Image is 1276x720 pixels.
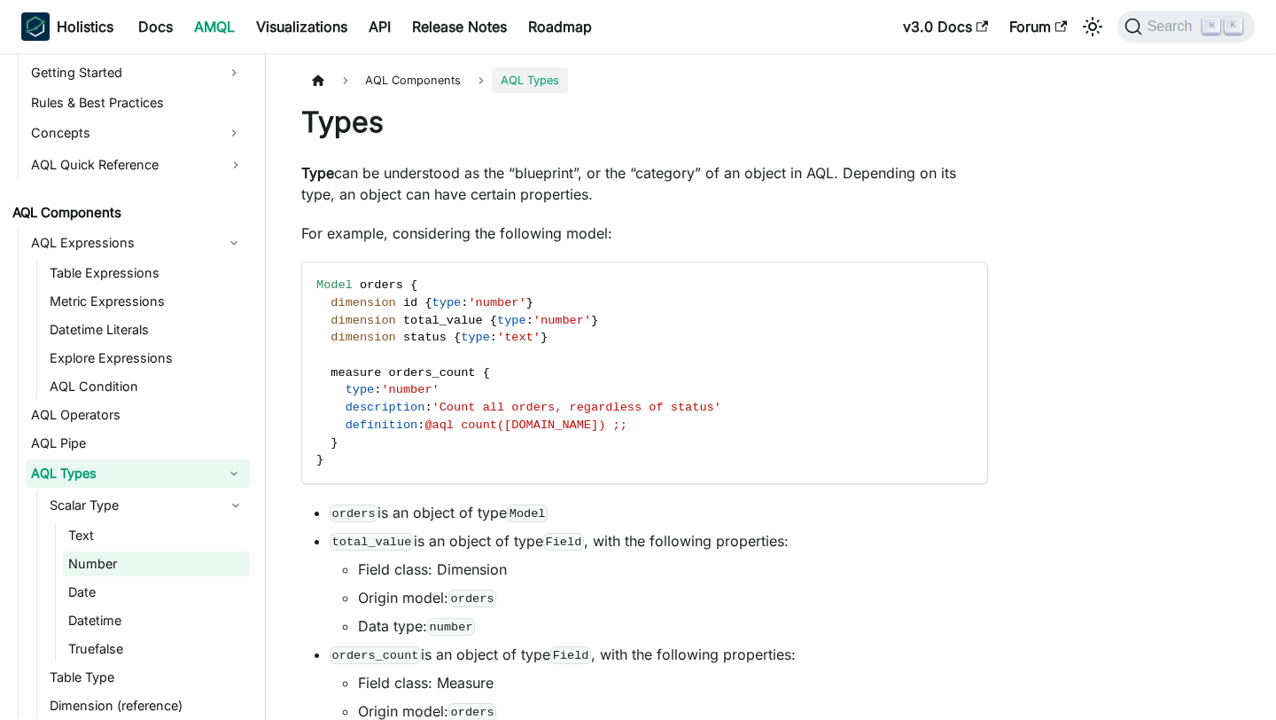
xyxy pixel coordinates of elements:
[892,12,999,41] a: v3.0 Docs
[26,151,250,179] a: AQL Quick Reference
[183,12,245,41] a: AMQL
[517,12,603,41] a: Roadmap
[427,618,475,636] code: number
[358,559,988,580] li: Field class: Dimension
[330,502,988,523] li: is an object of type
[492,67,568,93] span: AQL Types
[331,436,338,450] span: }
[7,200,250,225] a: AQL Components
[21,12,113,41] a: HolisticsHolistics
[301,105,988,140] h1: Types
[346,401,425,414] span: description
[301,67,988,93] nav: Breadcrumbs
[26,59,218,87] a: Getting Started
[461,296,468,309] span: :
[218,59,250,87] button: Expand sidebar category 'Getting Started'
[331,314,395,327] span: dimension
[591,314,598,327] span: }
[218,229,250,257] button: Collapse sidebar category 'AQL Expressions'
[63,580,250,605] a: Date
[316,278,353,292] span: Model
[44,346,250,371] a: Explore Expressions
[1202,18,1220,34] kbd: ⌘
[1142,19,1203,35] span: Search
[356,67,470,93] span: AQL Components
[483,366,490,380] span: {
[245,12,358,41] a: Visualizations
[401,12,517,41] a: Release Notes
[448,590,496,607] code: orders
[358,587,988,608] li: Origin model:
[44,374,250,399] a: AQL Condition
[461,331,490,344] span: type
[26,119,218,147] a: Concepts
[497,331,541,344] span: 'text'
[26,459,218,488] a: AQL Types
[63,523,250,548] a: Text
[360,278,403,292] span: orders
[44,261,250,286] a: Table Expressions
[999,12,1078,41] a: Forum
[403,314,483,327] span: total_value
[44,289,250,314] a: Metric Expressions
[1117,11,1255,43] button: Search (Command+K)
[403,296,417,309] span: id
[490,331,497,344] span: :
[44,491,250,520] a: Scalar Type
[507,505,548,522] code: Model
[403,331,447,344] span: status
[44,693,250,718] a: Dimension (reference)
[330,505,377,522] code: orders
[541,331,548,344] span: }
[26,431,250,456] a: AQL Pipe
[57,16,113,37] b: Holistics
[454,331,461,344] span: {
[410,278,417,292] span: {
[526,296,533,309] span: }
[1078,12,1107,41] button: Switch between dark and light mode (currently light mode)
[417,419,424,432] span: :
[301,223,988,244] p: For example, considering the following model:
[21,12,50,41] img: Holistics
[432,296,462,309] span: type
[330,530,988,637] li: is an object of type , with the following properties:
[526,314,533,327] span: :
[381,383,439,396] span: 'number'
[331,331,395,344] span: dimension
[374,383,381,396] span: :
[543,533,584,551] code: Field
[218,119,250,147] button: Expand sidebar category 'Concepts'
[63,637,250,661] a: Truefalse
[301,67,335,93] a: Home page
[26,229,218,257] a: AQL Expressions
[358,615,988,637] li: Data type:
[218,459,250,488] button: Collapse sidebar category 'AQL Types'
[550,646,591,664] code: Field
[424,419,626,432] span: @aql count([DOMAIN_NAME]) ;;
[497,314,526,327] span: type
[331,366,381,380] span: measure
[301,162,988,205] p: can be understood as the “blueprint”, or the “category” of an object in AQL. Depending on its typ...
[346,419,418,432] span: definition
[330,646,421,664] code: orders_count
[424,296,432,309] span: {
[424,401,432,414] span: :
[432,401,721,414] span: 'Count all orders, regardless of status'
[358,672,988,693] li: Field class: Measure
[346,383,375,396] span: type
[330,533,414,551] code: total_value
[301,164,334,182] strong: Type
[1225,18,1242,34] kbd: K
[63,552,250,576] a: Number
[533,314,591,327] span: 'number'
[358,12,401,41] a: API
[26,403,250,427] a: AQL Operators
[44,665,250,690] a: Table Type
[44,317,250,342] a: Datetime Literals
[26,90,250,115] a: Rules & Best Practices
[331,296,395,309] span: dimension
[128,12,183,41] a: Docs
[490,314,497,327] span: {
[389,366,476,380] span: orders_count
[316,453,323,466] span: }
